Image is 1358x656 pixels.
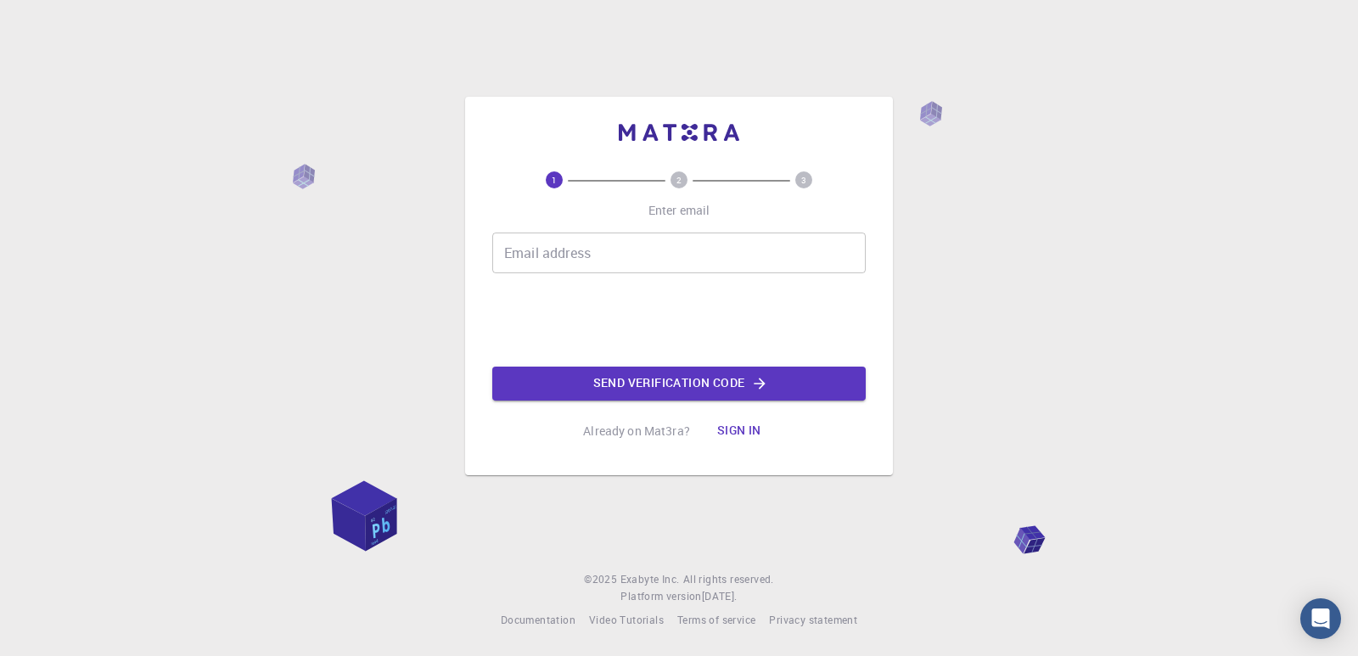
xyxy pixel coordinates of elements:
span: Video Tutorials [589,613,664,626]
a: Privacy statement [769,612,857,629]
span: Platform version [620,588,701,605]
span: © 2025 [584,571,620,588]
iframe: reCAPTCHA [550,287,808,353]
span: All rights reserved. [683,571,774,588]
span: Privacy statement [769,613,857,626]
button: Send verification code [492,367,866,401]
span: [DATE] . [702,589,738,603]
a: Video Tutorials [589,612,664,629]
span: Exabyte Inc. [620,572,680,586]
div: Open Intercom Messenger [1300,598,1341,639]
a: Terms of service [677,612,755,629]
text: 1 [552,174,557,186]
text: 3 [801,174,806,186]
a: [DATE]. [702,588,738,605]
span: Terms of service [677,613,755,626]
text: 2 [676,174,682,186]
a: Exabyte Inc. [620,571,680,588]
p: Already on Mat3ra? [583,423,690,440]
span: Documentation [501,613,575,626]
button: Sign in [704,414,775,448]
a: Documentation [501,612,575,629]
p: Enter email [648,202,710,219]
